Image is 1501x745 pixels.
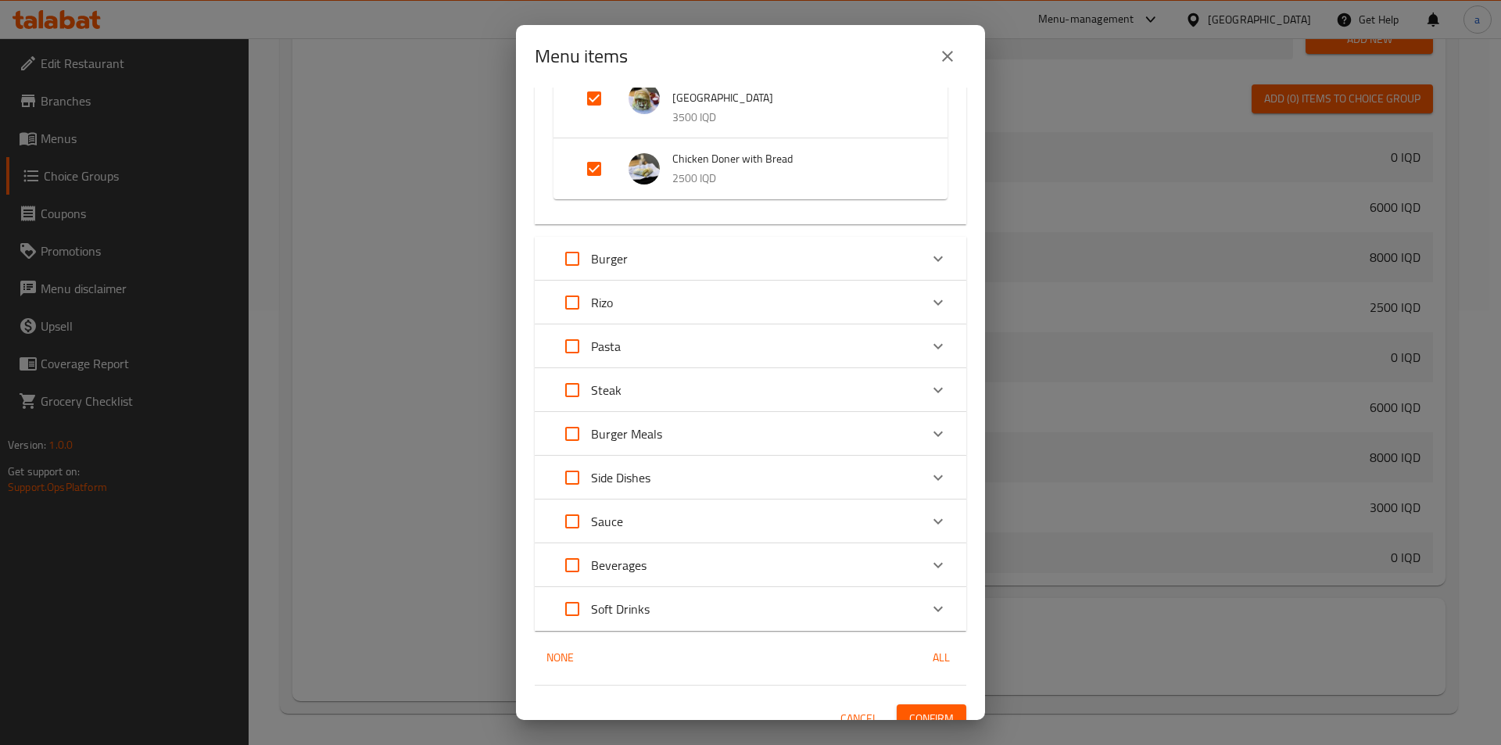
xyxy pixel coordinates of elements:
button: All [916,643,966,672]
p: Sauce [591,512,623,531]
p: Soft Drinks [591,600,650,618]
span: All [922,648,960,668]
div: Expand [535,237,966,281]
p: Pasta [591,337,621,356]
div: Expand [535,543,966,587]
div: Expand [535,500,966,543]
p: Rizo [591,293,613,312]
span: None [541,648,579,668]
div: Expand [535,368,966,412]
button: None [535,643,585,672]
img: Chicken Doner with Bread [629,153,660,184]
div: Expand [535,587,966,631]
button: Confirm [897,704,966,733]
div: Expand [553,138,948,199]
div: Expand [535,281,966,324]
span: Confirm [909,709,954,729]
span: Cancel [840,709,878,729]
p: Burger Meals [591,424,662,443]
p: 3500 IQD [672,108,916,127]
div: Expand [553,58,948,138]
p: 2500 IQD [672,169,916,188]
p: Beverages [591,556,647,575]
img: Fresh Doner Meat - Samoon [629,83,660,114]
p: Side Dishes [591,468,650,487]
button: close [929,38,966,75]
span: Fresh [PERSON_NAME] Meat - [GEOGRAPHIC_DATA] [672,69,916,108]
p: Burger [591,249,628,268]
button: Cancel [834,704,884,733]
h2: Menu items [535,44,628,69]
span: Chicken Doner with Bread [672,149,916,169]
div: Expand [535,456,966,500]
div: Expand [535,412,966,456]
div: Expand [535,324,966,368]
p: Steak [591,381,622,399]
